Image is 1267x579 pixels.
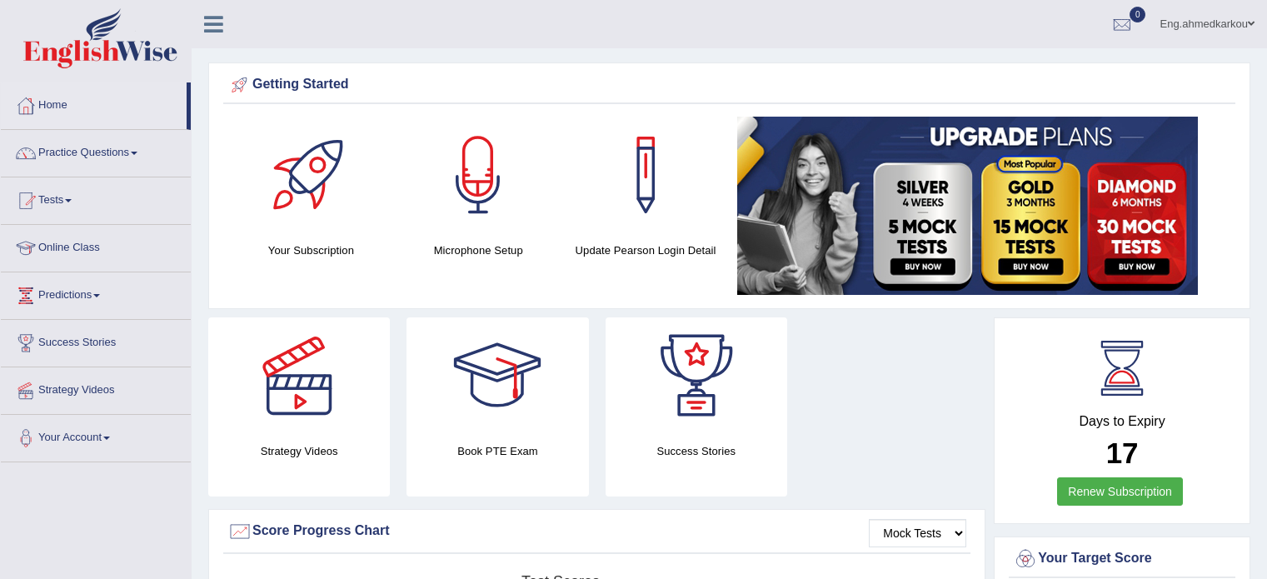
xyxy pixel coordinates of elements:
img: small5.jpg [737,117,1198,295]
h4: Days to Expiry [1013,414,1231,429]
h4: Success Stories [606,442,787,460]
span: 0 [1130,7,1146,22]
div: Score Progress Chart [227,519,966,544]
h4: Strategy Videos [208,442,390,460]
h4: Update Pearson Login Detail [571,242,721,259]
div: Getting Started [227,72,1231,97]
a: Success Stories [1,320,191,362]
a: Tests [1,177,191,219]
a: Online Class [1,225,191,267]
a: Your Account [1,415,191,457]
div: Your Target Score [1013,547,1231,572]
h4: Book PTE Exam [407,442,588,460]
h4: Microphone Setup [403,242,554,259]
h4: Your Subscription [236,242,387,259]
a: Practice Questions [1,130,191,172]
b: 17 [1106,437,1139,469]
a: Home [1,82,187,124]
a: Predictions [1,272,191,314]
a: Strategy Videos [1,367,191,409]
a: Renew Subscription [1057,477,1183,506]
